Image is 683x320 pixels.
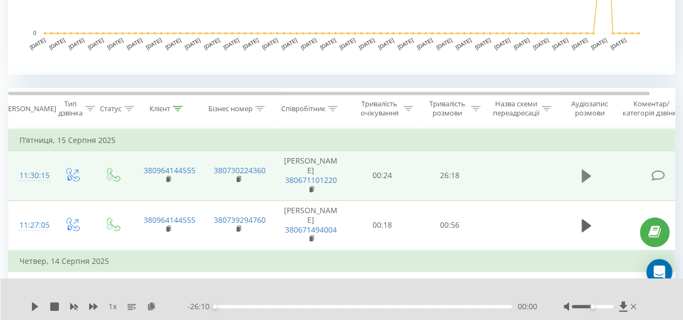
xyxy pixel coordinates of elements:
[532,37,550,50] text: [DATE]
[280,37,298,50] text: [DATE]
[214,215,266,225] a: 380739294760
[100,104,121,113] div: Статус
[396,37,414,50] text: [DATE]
[58,99,83,118] div: Тип дзвінка
[571,37,589,50] text: [DATE]
[339,37,356,50] text: [DATE]
[358,99,401,118] div: Тривалість очікування
[285,224,337,235] a: 380671494004
[358,37,376,50] text: [DATE]
[48,37,66,50] text: [DATE]
[222,37,240,50] text: [DATE]
[610,37,627,50] text: [DATE]
[377,37,395,50] text: [DATE]
[208,104,252,113] div: Бізнес номер
[435,37,453,50] text: [DATE]
[646,259,672,285] div: Open Intercom Messenger
[87,37,105,50] text: [DATE]
[285,175,337,185] a: 380671101220
[213,304,217,309] div: Accessibility label
[512,37,530,50] text: [DATE]
[349,200,416,250] td: 00:18
[33,30,36,36] text: 0
[349,151,416,201] td: 00:24
[300,37,317,50] text: [DATE]
[551,37,569,50] text: [DATE]
[19,165,41,186] div: 11:30:15
[145,37,163,50] text: [DATE]
[184,37,201,50] text: [DATE]
[474,37,492,50] text: [DATE]
[620,99,683,118] div: Коментар/категорія дзвінка
[425,99,468,118] div: Тривалість розмови
[591,304,595,309] div: Accessibility label
[164,37,182,50] text: [DATE]
[416,200,484,250] td: 00:56
[106,37,124,50] text: [DATE]
[261,37,279,50] text: [DATE]
[416,151,484,201] td: 26:18
[517,301,537,312] span: 00:00
[281,104,325,113] div: Співробітник
[416,37,434,50] text: [DATE]
[2,104,56,113] div: [PERSON_NAME]
[187,301,215,312] span: - 26:10
[144,215,195,225] a: 380964144555
[126,37,144,50] text: [DATE]
[144,165,195,175] a: 380964144555
[563,99,616,118] div: Аудіозапис розмови
[67,37,85,50] text: [DATE]
[273,151,349,201] td: [PERSON_NAME]
[319,37,337,50] text: [DATE]
[455,37,472,50] text: [DATE]
[150,104,170,113] div: Клієнт
[273,200,349,250] td: [PERSON_NAME]
[19,215,41,236] div: 11:27:05
[214,165,266,175] a: 380730224360
[203,37,221,50] text: [DATE]
[29,37,46,50] text: [DATE]
[242,37,260,50] text: [DATE]
[590,37,608,50] text: [DATE]
[492,99,539,118] div: Назва схеми переадресації
[109,301,117,312] span: 1 x
[493,37,511,50] text: [DATE]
